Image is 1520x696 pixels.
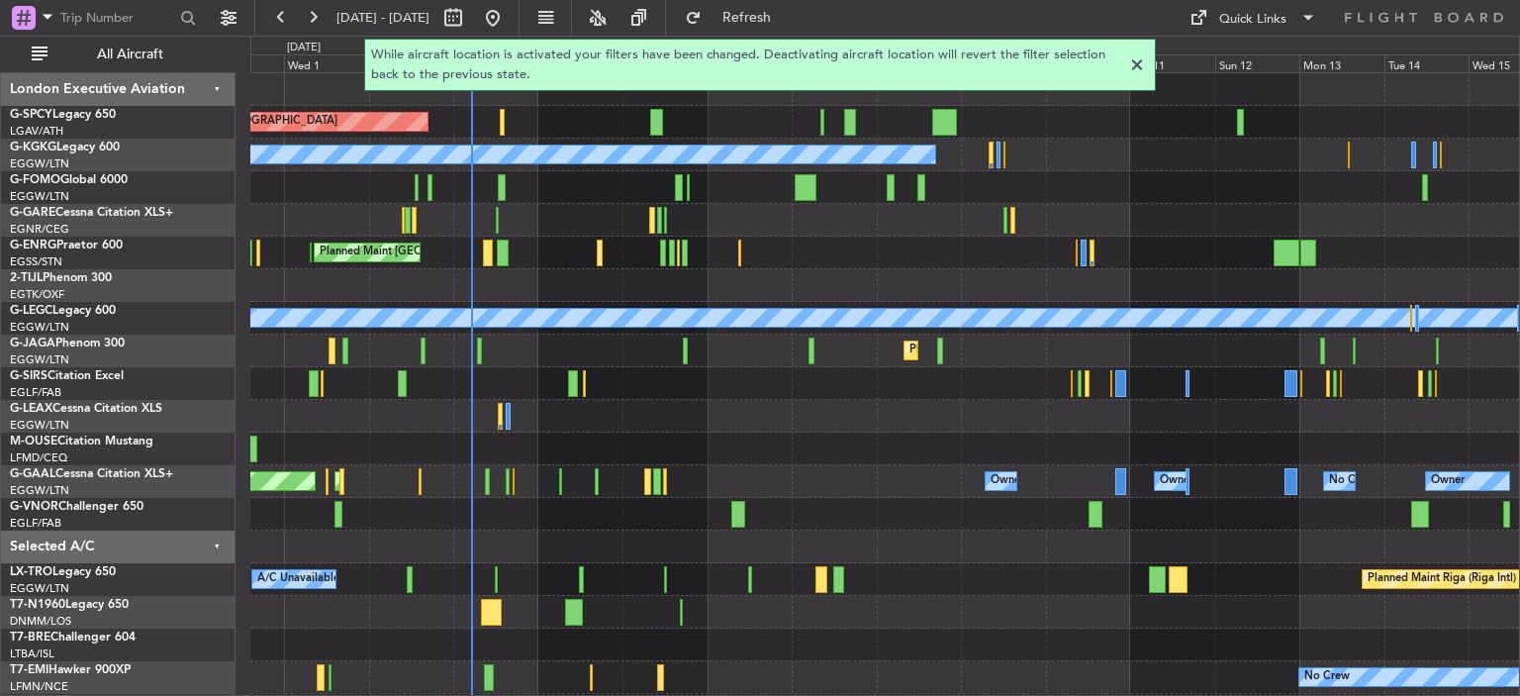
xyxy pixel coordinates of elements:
a: EGGW/LTN [10,189,69,204]
span: Refresh [706,11,789,25]
div: Planned Maint [GEOGRAPHIC_DATA] ([GEOGRAPHIC_DATA]) [320,238,631,267]
a: LGAV/ATH [10,124,63,139]
a: G-GAALCessna Citation XLS+ [10,468,173,480]
div: A/C Unavailable [257,564,339,594]
div: Owner [991,466,1024,496]
span: G-FOMO [10,174,60,186]
span: G-SIRS [10,370,47,382]
div: No Crew [1329,466,1375,496]
a: EGGW/LTN [10,581,69,596]
button: Quick Links [1180,2,1326,34]
a: LFMN/NCE [10,679,68,694]
a: G-VNORChallenger 650 [10,501,143,513]
span: G-LEAX [10,403,52,415]
a: T7-N1960Legacy 650 [10,599,129,611]
a: G-LEGCLegacy 600 [10,305,116,317]
a: EGGW/LTN [10,156,69,171]
span: 2-TIJL [10,272,43,284]
span: G-LEGC [10,305,52,317]
span: G-GAAL [10,468,55,480]
a: DNMM/LOS [10,614,71,629]
a: LFMD/CEQ [10,450,67,465]
span: T7-N1960 [10,599,65,611]
a: G-JAGAPhenom 300 [10,338,125,349]
button: Refresh [676,2,795,34]
div: Owner [1160,466,1193,496]
span: T7-BRE [10,632,50,644]
a: LTBA/ISL [10,646,54,661]
a: G-SIRSCitation Excel [10,370,124,382]
input: Trip Number [60,3,174,33]
span: LX-TRO [10,566,52,578]
span: T7-EMI [10,664,48,676]
span: G-KGKG [10,142,56,153]
span: G-JAGA [10,338,55,349]
div: No Crew [1304,662,1350,692]
span: [DATE] - [DATE] [336,9,429,27]
span: M-OUSE [10,436,57,447]
a: 2-TIJLPhenom 300 [10,272,112,284]
a: T7-BREChallenger 604 [10,632,136,644]
a: M-OUSECitation Mustang [10,436,153,447]
span: G-ENRG [10,240,56,251]
a: EGLF/FAB [10,385,61,400]
a: EGLF/FAB [10,516,61,531]
a: EGGW/LTN [10,418,69,433]
span: G-GARE [10,207,55,219]
a: G-SPCYLegacy 650 [10,109,116,121]
a: EGGW/LTN [10,483,69,498]
a: G-FOMOGlobal 6000 [10,174,128,186]
span: G-SPCY [10,109,52,121]
a: EGTK/OXF [10,287,64,302]
div: Owner [1431,466,1465,496]
a: EGGW/LTN [10,320,69,335]
a: T7-EMIHawker 900XP [10,664,131,676]
div: Planned Maint Riga (Riga Intl) [1368,564,1516,594]
a: EGNR/CEG [10,222,69,237]
a: G-ENRGPraetor 600 [10,240,123,251]
div: Planned Maint [GEOGRAPHIC_DATA] ([GEOGRAPHIC_DATA]) [909,336,1221,365]
a: LX-TROLegacy 650 [10,566,116,578]
a: G-KGKGLegacy 600 [10,142,120,153]
a: EGGW/LTN [10,352,69,367]
a: G-GARECessna Citation XLS+ [10,207,173,219]
a: EGSS/STN [10,254,62,269]
a: G-LEAXCessna Citation XLS [10,403,162,415]
span: While aircraft location is activated your filters have been changed. Deactivating aircraft locati... [371,46,1125,84]
span: G-VNOR [10,501,58,513]
div: Quick Links [1219,10,1286,30]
